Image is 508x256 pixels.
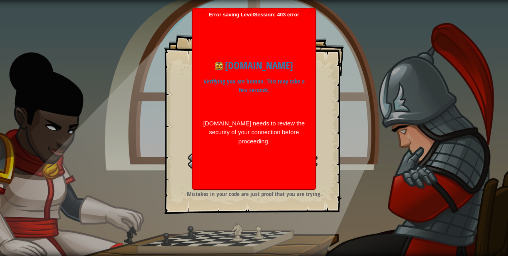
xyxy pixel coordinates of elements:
strong: Mistakes in your code are just proof that you are trying. [187,190,322,198]
li: Attack the two ogres. [186,84,310,96]
div: [DOMAIN_NAME] needs to review the security of your connection before proceeding. [202,119,306,146]
h1: [DOMAIN_NAME] [202,58,306,73]
span: Error saving LevelSession: 403 error [196,12,312,186]
img: Icon for codecombat.com [215,62,223,70]
li: Grab the gem. [186,96,310,107]
p: Verifying you are human. This may take a few seconds. [202,77,306,95]
li: Bonus: no code problems. [186,107,310,119]
li: Your hero must survive. [186,73,310,85]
